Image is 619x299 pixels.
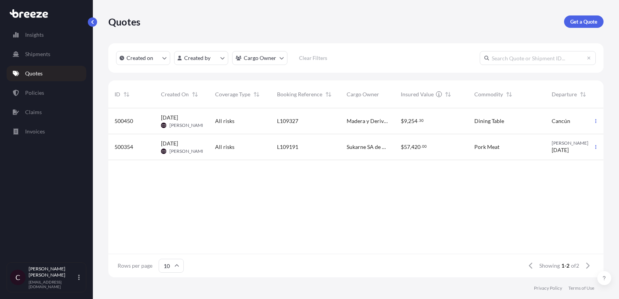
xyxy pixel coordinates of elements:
[15,273,20,281] span: C
[25,108,42,116] p: Claims
[570,18,597,26] p: Get a Quote
[215,117,234,125] span: All risks
[174,51,228,65] button: createdBy Filter options
[169,122,206,128] span: [PERSON_NAME]
[127,54,153,62] p: Created on
[474,117,504,125] span: Dining Table
[25,50,50,58] p: Shipments
[419,119,424,122] span: 30
[169,148,206,154] span: [PERSON_NAME]
[578,90,588,99] button: Sort
[324,90,333,99] button: Sort
[404,144,410,150] span: 57
[564,15,604,28] a: Get a Quote
[411,144,421,150] span: 420
[347,143,388,151] span: Sukarne SA de CV
[190,90,200,99] button: Sort
[162,147,166,155] span: CD
[347,91,379,98] span: Cargo Owner
[232,51,287,65] button: cargoOwner Filter options
[474,91,503,98] span: Commodity
[552,146,569,154] span: [DATE]
[118,262,152,270] span: Rows per page
[408,118,417,124] span: 254
[277,117,298,125] span: L109327
[568,285,594,291] a: Terms of Use
[422,145,427,148] span: 00
[115,143,133,151] span: 500354
[7,46,86,62] a: Shipments
[347,117,388,125] span: Madera y Derivados de [GEOGRAPHIC_DATA] SA de CV
[115,117,133,125] span: 500450
[480,51,596,65] input: Search Quote or Shipment ID...
[407,118,408,124] span: ,
[534,285,562,291] a: Privacy Policy
[108,15,140,28] p: Quotes
[25,128,45,135] p: Invoices
[571,262,579,270] span: of 2
[161,114,178,121] span: [DATE]
[418,119,419,122] span: .
[116,51,170,65] button: createdOn Filter options
[443,90,453,99] button: Sort
[25,89,44,97] p: Policies
[215,91,250,98] span: Coverage Type
[162,121,166,129] span: CD
[29,280,77,289] p: [EMAIL_ADDRESS][DOMAIN_NAME]
[552,91,577,98] span: Departure
[299,54,327,62] p: Clear Filters
[401,144,404,150] span: $
[474,143,499,151] span: Pork Meat
[7,124,86,139] a: Invoices
[552,117,570,125] span: Cancún
[7,66,86,81] a: Quotes
[184,54,210,62] p: Created by
[410,144,411,150] span: ,
[244,54,276,62] p: Cargo Owner
[504,90,514,99] button: Sort
[7,27,86,43] a: Insights
[277,143,298,151] span: L109191
[161,140,178,147] span: [DATE]
[29,266,77,278] p: [PERSON_NAME] [PERSON_NAME]
[122,90,131,99] button: Sort
[7,85,86,101] a: Policies
[561,262,569,270] span: 1-2
[539,262,560,270] span: Showing
[401,118,404,124] span: $
[291,52,335,64] button: Clear Filters
[552,140,593,146] span: [PERSON_NAME]
[161,91,189,98] span: Created On
[7,104,86,120] a: Claims
[115,91,120,98] span: ID
[404,118,407,124] span: 9
[252,90,261,99] button: Sort
[401,91,434,98] span: Insured Value
[25,70,43,77] p: Quotes
[25,31,44,39] p: Insights
[277,91,322,98] span: Booking Reference
[421,145,422,148] span: .
[215,143,234,151] span: All risks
